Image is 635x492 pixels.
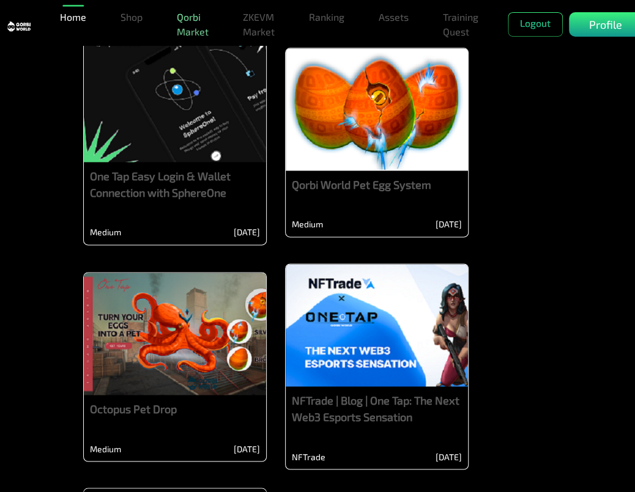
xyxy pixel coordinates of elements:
div: [DATE] [234,226,260,238]
div: One Tap Easy Login & Wallet Connection with SphereOne [90,168,260,201]
div: [DATE] [234,442,260,455]
div: [DATE] [436,450,462,463]
div: Medium [90,226,121,238]
div: Medium [292,218,323,230]
a: Ranking [304,5,349,29]
a: Home [55,5,91,29]
div: Octopus Pet Drop [90,401,260,417]
a: Shop [116,5,147,29]
a: Training Quest [438,5,483,44]
div: [DATE] [436,218,462,230]
div: Medium [90,442,121,455]
p: Profile [589,17,622,33]
div: NFTrade [292,450,325,463]
div: NFTrade | Blog | One Tap: The Next Web3 Esports Sensation [292,392,462,425]
button: Logout [508,12,563,37]
a: Assets [374,5,414,29]
a: ZKEVM Market [238,5,280,44]
img: sticky brand-logo [7,21,31,32]
div: Qorbi World Pet Egg System [292,177,462,193]
a: Qorbi Market [172,5,214,44]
